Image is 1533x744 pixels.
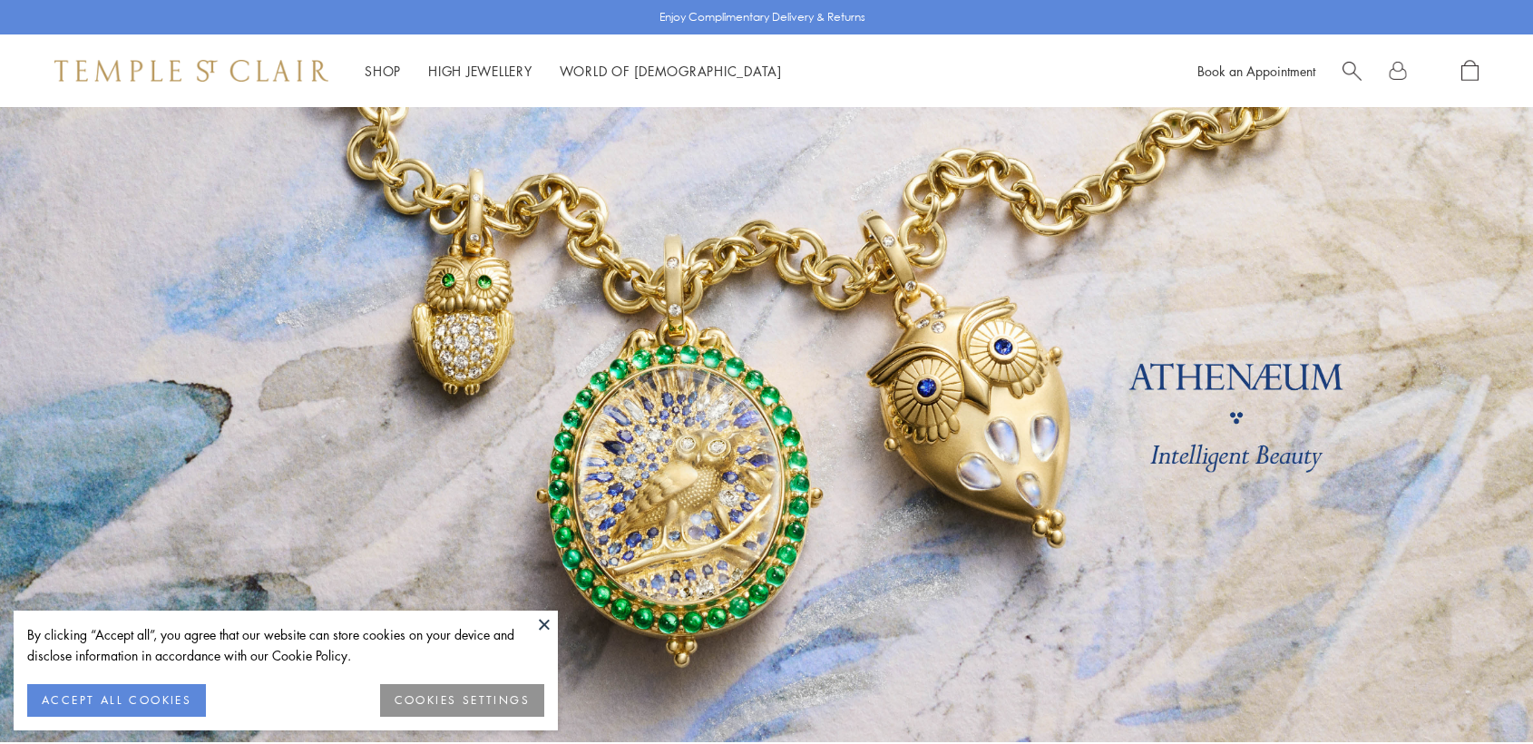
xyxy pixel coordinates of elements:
[428,62,532,80] a: High JewelleryHigh Jewellery
[27,624,544,666] div: By clicking “Accept all”, you agree that our website can store cookies on your device and disclos...
[54,60,328,82] img: Temple St. Clair
[1461,60,1479,83] a: Open Shopping Bag
[380,684,544,717] button: COOKIES SETTINGS
[27,684,206,717] button: ACCEPT ALL COOKIES
[365,60,782,83] nav: Main navigation
[560,62,782,80] a: World of [DEMOGRAPHIC_DATA]World of [DEMOGRAPHIC_DATA]
[1197,62,1315,80] a: Book an Appointment
[659,8,865,26] p: Enjoy Complimentary Delivery & Returns
[1343,60,1362,83] a: Search
[365,62,401,80] a: ShopShop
